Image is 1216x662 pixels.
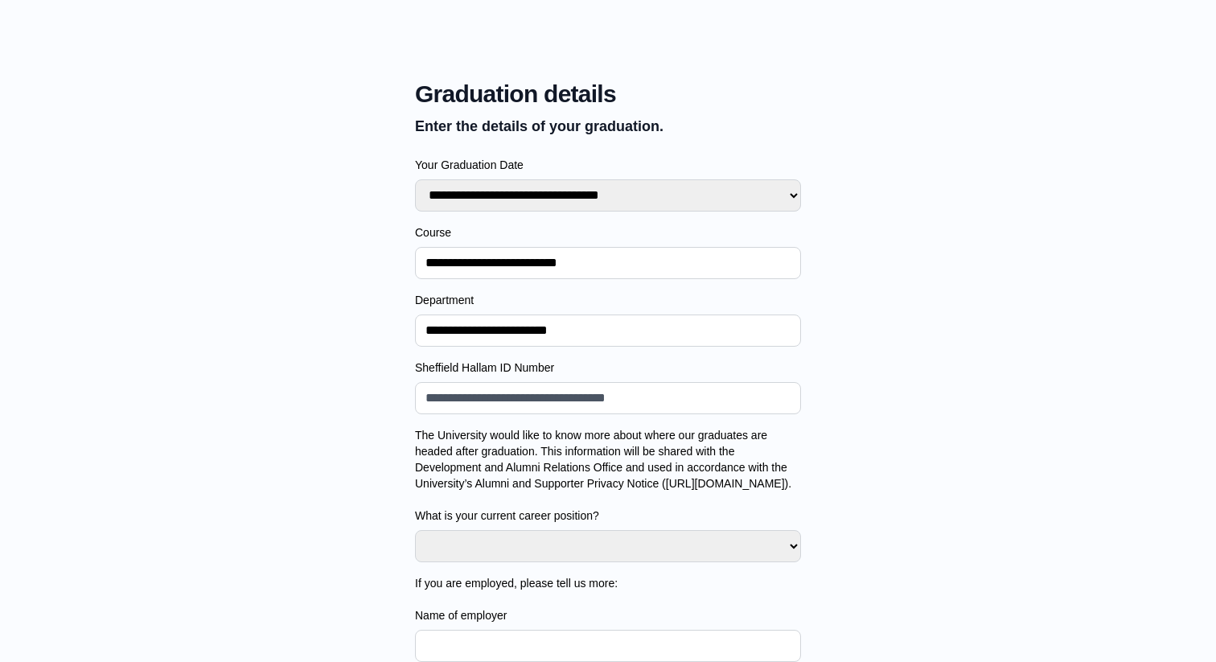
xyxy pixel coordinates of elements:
label: The University would like to know more about where our graduates are headed after graduation. Thi... [415,427,801,524]
label: Your Graduation Date [415,157,801,173]
p: Enter the details of your graduation. [415,115,801,138]
label: Course [415,224,801,241]
label: If you are employed, please tell us more: Name of employer [415,575,801,623]
label: Sheffield Hallam ID Number [415,360,801,376]
label: Department [415,292,801,308]
span: Graduation details [415,80,801,109]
